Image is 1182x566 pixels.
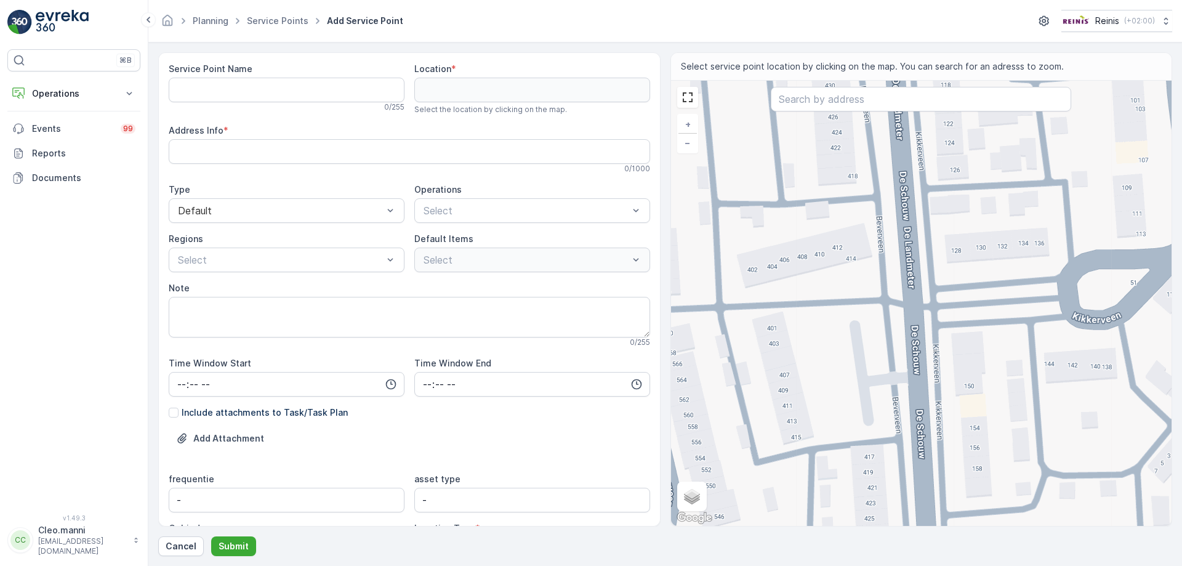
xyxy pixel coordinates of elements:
[678,115,697,134] a: Zoom In
[624,164,650,174] p: 0 / 1000
[169,429,271,448] button: Upload File
[7,116,140,141] a: Events99
[32,172,135,184] p: Documents
[32,87,116,100] p: Operations
[10,530,30,550] div: CC
[414,63,451,74] label: Location
[681,60,1064,73] span: Select service point location by clicking on the map. You can search for an adresss to zoom.
[38,536,127,556] p: [EMAIL_ADDRESS][DOMAIN_NAME]
[169,474,214,484] label: frequentie
[678,88,697,107] a: View Fullscreen
[32,123,113,135] p: Events
[169,358,251,368] label: Time Window Start
[178,253,383,267] p: Select
[193,432,264,445] p: Add Attachment
[685,119,691,129] span: +
[38,524,127,536] p: Cleo.manni
[169,233,203,244] label: Regions
[123,124,133,134] p: 99
[771,87,1071,111] input: Search by address
[161,18,174,29] a: Homepage
[36,10,89,34] img: logo_light-DOdMpM7g.png
[7,141,140,166] a: Reports
[247,15,308,26] a: Service Points
[424,203,629,218] p: Select
[384,102,404,112] p: 0 / 255
[211,536,256,556] button: Submit
[169,523,200,533] label: Gebied
[169,283,190,293] label: Note
[32,147,135,160] p: Reports
[1061,10,1172,32] button: Reinis(+02:00)
[414,105,567,115] span: Select the location by clicking on the map.
[674,510,715,526] img: Google
[7,524,140,556] button: CCCleo.manni[EMAIL_ADDRESS][DOMAIN_NAME]
[219,540,249,552] p: Submit
[193,15,228,26] a: Planning
[7,514,140,522] span: v 1.49.3
[7,81,140,106] button: Operations
[166,540,196,552] p: Cancel
[414,233,473,244] label: Default Items
[7,10,32,34] img: logo
[119,55,132,65] p: ⌘B
[685,137,691,148] span: −
[158,536,204,556] button: Cancel
[1061,14,1090,28] img: Reinis-Logo-Vrijstaand_Tekengebied-1-copy2_aBO4n7j.png
[7,166,140,190] a: Documents
[1124,16,1155,26] p: ( +02:00 )
[414,523,475,533] label: Location Type
[169,184,190,195] label: Type
[169,63,252,74] label: Service Point Name
[630,338,650,347] p: 0 / 255
[1095,15,1119,27] p: Reinis
[674,510,715,526] a: Open this area in Google Maps (opens a new window)
[414,184,462,195] label: Operations
[324,15,406,27] span: Add Service Point
[414,474,460,484] label: asset type
[678,134,697,152] a: Zoom Out
[182,406,348,419] p: Include attachments to Task/Task Plan
[169,125,223,135] label: Address Info
[414,358,491,368] label: Time Window End
[678,483,706,510] a: Layers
